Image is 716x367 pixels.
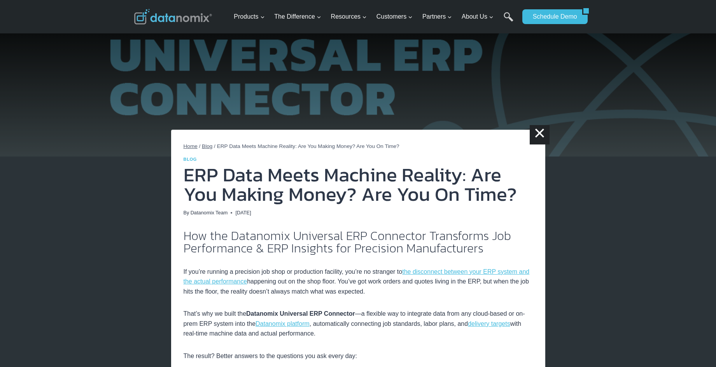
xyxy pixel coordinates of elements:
[217,143,399,149] span: ERP Data Meets Machine Reality: Are You Making Money? Are You On Time?
[184,157,197,162] a: Blog
[422,12,452,22] span: Partners
[184,143,198,149] a: Home
[331,12,367,22] span: Resources
[231,4,518,30] nav: Primary Navigation
[184,209,189,217] span: By
[376,12,413,22] span: Customers
[184,142,533,151] nav: Breadcrumbs
[234,12,264,22] span: Products
[184,165,533,204] h1: ERP Data Meets Machine Reality: Are You Making Money? Are You On Time?
[202,143,212,149] a: Blog
[530,125,549,144] a: ×
[522,9,582,24] a: Schedule Demo
[468,320,510,327] a: delivery targets
[214,143,215,149] span: /
[246,310,355,317] strong: Datanomix Universal ERP Connector
[274,12,321,22] span: The Difference
[134,9,212,24] img: Datanomix
[184,267,533,297] p: If you’re running a precision job shop or production facility, you’re no stranger to happening ou...
[184,230,533,254] h2: How the Datanomix Universal ERP Connector Transforms Job Performance & ERP Insights for Precision...
[256,320,310,327] a: Datanomix platform
[462,12,494,22] span: About Us
[199,143,201,149] span: /
[184,309,533,339] p: That’s why we built the —a flexible way to integrate data from any cloud-based or on-prem ERP sys...
[191,210,228,216] a: Datanomix Team
[235,209,251,217] time: [DATE]
[184,351,533,361] p: The result? Better answers to the questions you ask every day:
[504,12,513,30] a: Search
[4,208,124,363] iframe: Popup CTA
